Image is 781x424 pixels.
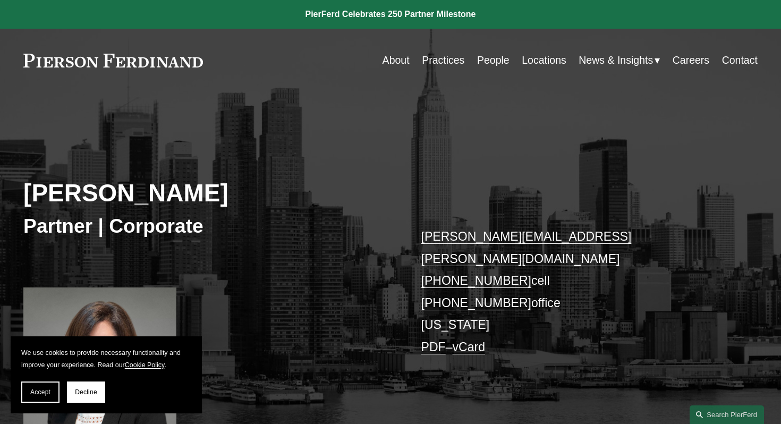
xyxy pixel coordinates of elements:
[21,347,191,371] p: We use cookies to provide necessary functionality and improve your experience. Read our .
[75,388,97,396] span: Decline
[673,50,709,71] a: Careers
[23,214,390,238] h3: Partner | Corporate
[421,340,446,354] a: PDF
[522,50,566,71] a: Locations
[421,226,727,358] p: cell office [US_STATE] –
[30,388,50,396] span: Accept
[125,361,165,369] a: Cookie Policy
[477,50,510,71] a: People
[23,179,390,208] h2: [PERSON_NAME]
[453,340,485,354] a: vCard
[579,51,653,70] span: News & Insights
[422,50,464,71] a: Practices
[421,274,531,287] a: [PHONE_NUMBER]
[579,50,660,71] a: folder dropdown
[722,50,758,71] a: Contact
[421,296,531,310] a: [PHONE_NUMBER]
[421,230,632,266] a: [PERSON_NAME][EMAIL_ADDRESS][PERSON_NAME][DOMAIN_NAME]
[690,405,764,424] a: Search this site
[67,381,105,403] button: Decline
[383,50,410,71] a: About
[21,381,60,403] button: Accept
[11,336,202,413] section: Cookie banner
